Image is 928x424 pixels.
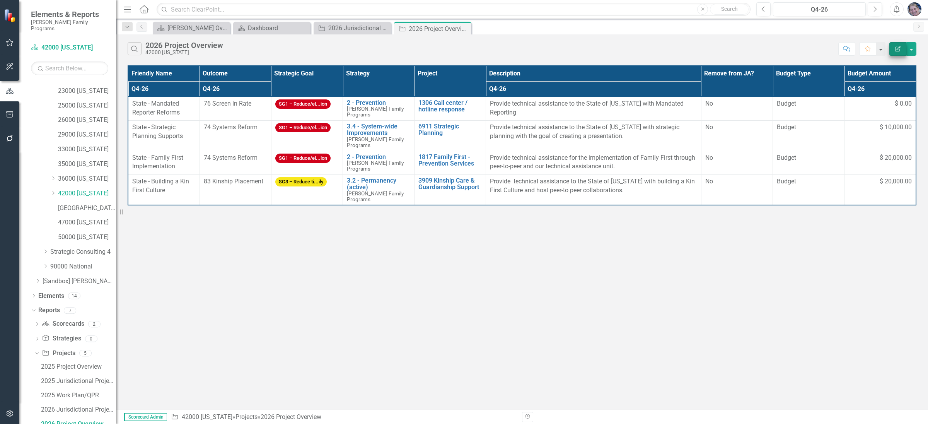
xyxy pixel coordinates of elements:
[58,189,116,198] a: 42000 [US_STATE]
[128,174,200,205] td: Double-Click to Edit
[271,97,343,120] td: Double-Click to Edit
[157,3,751,16] input: Search ClearPoint...
[418,123,482,137] a: 6911 Strategic Planning
[701,151,773,174] td: Double-Click to Edit
[39,375,116,387] a: 2025 Jurisdictional Projects Assessment
[42,320,84,328] a: Scorecards
[271,174,343,205] td: Double-Click to Edit
[418,154,482,167] a: 1817 Family First - Prevention Services
[41,392,116,399] div: 2025 Work Plan/QPR
[343,120,415,151] td: Double-Click to Edit Right Click for Context Menu
[275,154,331,163] span: SG1 – Reduce/el...ion
[58,87,116,96] a: 23000 [US_STATE]
[128,97,200,120] td: Double-Click to Edit
[204,123,258,131] span: 74 Systems Reform
[248,23,309,33] div: Dashboard
[275,177,327,187] span: SG3 – Reduce ti...ily
[844,97,916,120] td: Double-Click to Edit
[721,6,738,12] span: Search
[347,177,410,191] a: 3.2 - Permanency (active)
[58,160,116,169] a: 35000 [US_STATE]
[343,97,415,120] td: Double-Click to Edit Right Click for Context Menu
[844,120,916,151] td: Double-Click to Edit
[204,178,263,185] span: 83 Kinship Placement
[710,4,749,15] button: Search
[132,154,183,170] span: State - Family First Implementation
[490,99,697,117] p: Provide technical assistance to the State of [US_STATE] with Mandated Reporting
[328,23,389,33] div: 2026 Jurisdictional Projects Assessment
[343,151,415,174] td: Double-Click to Edit Right Click for Context Menu
[347,160,404,172] span: [PERSON_NAME] Family Programs
[58,174,116,183] a: 36000 [US_STATE]
[31,43,108,52] a: 42000 [US_STATE]
[58,233,116,242] a: 50000 [US_STATE]
[39,361,116,373] a: 2025 Project Overview
[200,174,271,205] td: Double-Click to Edit
[39,403,116,416] a: 2026 Jurisdictional Projects Assessment
[275,99,331,109] span: SG1 – Reduce/el...ion
[880,177,912,186] span: $ 20,000.00
[171,413,516,422] div: » »
[271,120,343,151] td: Double-Click to Edit
[773,120,844,151] td: Double-Click to Edit
[58,101,116,110] a: 25000 [US_STATE]
[409,24,469,34] div: 2026 Project Overview
[58,204,116,213] a: [GEOGRAPHIC_DATA][US_STATE]
[415,151,486,174] td: Double-Click to Edit Right Click for Context Menu
[415,174,486,205] td: Double-Click to Edit Right Click for Context Menu
[128,151,200,174] td: Double-Click to Edit
[418,177,482,191] a: 3909 Kinship Care & Guardianship Support
[132,100,180,116] span: State - Mandated Reporter Reforms
[776,5,863,14] div: Q4-26
[777,123,840,132] span: Budget
[490,154,697,171] p: Provide technical assistance for the implementation of Family First through peer-to-peer and our ...
[316,23,389,33] a: 2026 Jurisdictional Projects Assessment
[42,349,75,358] a: Projects
[58,218,116,227] a: 47000 [US_STATE]
[235,23,309,33] a: Dashboard
[58,116,116,125] a: 26000 [US_STATE]
[777,154,840,162] span: Budget
[31,10,108,19] span: Elements & Reports
[31,19,108,32] small: [PERSON_NAME] Family Programs
[777,177,840,186] span: Budget
[486,151,701,174] td: Double-Click to Edit
[41,378,116,385] div: 2025 Jurisdictional Projects Assessment
[486,97,701,120] td: Double-Click to Edit
[31,62,108,75] input: Search Below...
[155,23,228,33] a: [PERSON_NAME] Overview
[701,120,773,151] td: Double-Click to Edit
[200,151,271,174] td: Double-Click to Edit
[41,406,116,413] div: 2026 Jurisdictional Projects Assessment
[347,106,404,118] span: [PERSON_NAME] Family Programs
[43,277,116,286] a: [Sandbox] [PERSON_NAME] Family Programs
[58,130,116,139] a: 29000 [US_STATE]
[167,23,228,33] div: [PERSON_NAME] Overview
[347,136,404,148] span: [PERSON_NAME] Family Programs
[38,292,64,301] a: Elements
[347,99,410,106] a: 2 - Prevention
[415,97,486,120] td: Double-Click to Edit Right Click for Context Menu
[235,413,258,421] a: Projects
[132,178,189,194] span: State - Building a Kin First Culture
[64,307,76,314] div: 7
[42,334,81,343] a: Strategies
[490,123,697,141] p: Provide technical assistance to the State of [US_STATE] with strategic planning with the goal of ...
[908,2,921,16] img: Diane Gillian
[880,154,912,162] span: $ 20,000.00
[486,174,701,205] td: Double-Click to Edit
[701,97,773,120] td: Double-Click to Edit
[880,123,912,132] span: $ 10,000.00
[39,389,116,402] a: 2025 Work Plan/QPR
[200,120,271,151] td: Double-Click to Edit
[88,321,101,327] div: 2
[347,154,410,161] a: 2 - Prevention
[705,100,713,107] span: No
[705,178,713,185] span: No
[132,123,183,140] span: State - Strategic Planning Supports
[4,9,18,22] img: ClearPoint Strategy
[145,41,223,50] div: 2026 Project Overview
[705,123,713,131] span: No
[50,248,116,256] a: Strategic Consulting 4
